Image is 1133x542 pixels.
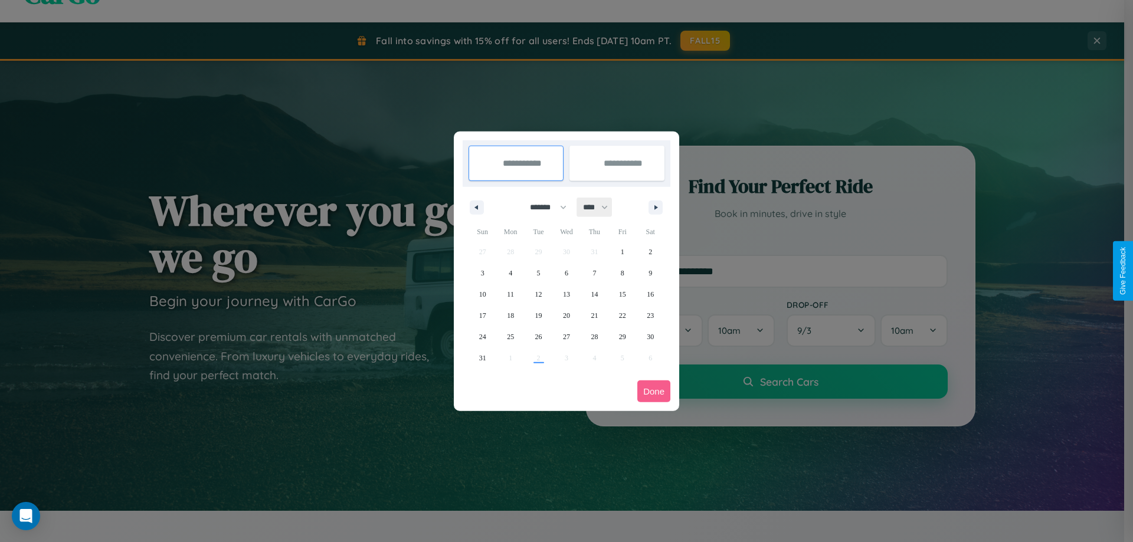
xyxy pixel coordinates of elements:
button: 8 [608,262,636,284]
button: 9 [637,262,664,284]
span: 4 [509,262,512,284]
span: 10 [479,284,486,305]
button: 6 [552,262,580,284]
span: 9 [649,262,652,284]
button: 25 [496,326,524,347]
button: 24 [469,326,496,347]
span: 27 [563,326,570,347]
span: Thu [581,222,608,241]
button: 1 [608,241,636,262]
button: 18 [496,305,524,326]
button: 31 [469,347,496,369]
span: 6 [565,262,568,284]
div: Open Intercom Messenger [12,502,40,530]
button: 10 [469,284,496,305]
button: 19 [525,305,552,326]
span: 31 [479,347,486,369]
span: 15 [619,284,626,305]
span: Wed [552,222,580,241]
button: 12 [525,284,552,305]
button: 16 [637,284,664,305]
span: 12 [535,284,542,305]
button: 22 [608,305,636,326]
button: Done [637,380,670,402]
button: 30 [637,326,664,347]
button: 29 [608,326,636,347]
span: 30 [647,326,654,347]
button: 4 [496,262,524,284]
span: 21 [591,305,598,326]
span: Sun [469,222,496,241]
span: 24 [479,326,486,347]
button: 2 [637,241,664,262]
span: 11 [507,284,514,305]
span: Fri [608,222,636,241]
button: 7 [581,262,608,284]
span: 23 [647,305,654,326]
span: 7 [592,262,596,284]
button: 11 [496,284,524,305]
span: 17 [479,305,486,326]
span: 22 [619,305,626,326]
span: 28 [591,326,598,347]
span: 19 [535,305,542,326]
button: 17 [469,305,496,326]
button: 5 [525,262,552,284]
span: Tue [525,222,552,241]
span: Mon [496,222,524,241]
button: 28 [581,326,608,347]
span: 25 [507,326,514,347]
span: 5 [537,262,541,284]
span: 16 [647,284,654,305]
span: 1 [621,241,624,262]
span: 8 [621,262,624,284]
button: 13 [552,284,580,305]
span: 18 [507,305,514,326]
button: 15 [608,284,636,305]
button: 14 [581,284,608,305]
button: 21 [581,305,608,326]
span: 26 [535,326,542,347]
span: 14 [591,284,598,305]
span: Sat [637,222,664,241]
span: 3 [481,262,484,284]
button: 27 [552,326,580,347]
button: 20 [552,305,580,326]
button: 26 [525,326,552,347]
span: 13 [563,284,570,305]
span: 20 [563,305,570,326]
button: 3 [469,262,496,284]
span: 2 [649,241,652,262]
button: 23 [637,305,664,326]
div: Give Feedback [1119,247,1127,295]
span: 29 [619,326,626,347]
